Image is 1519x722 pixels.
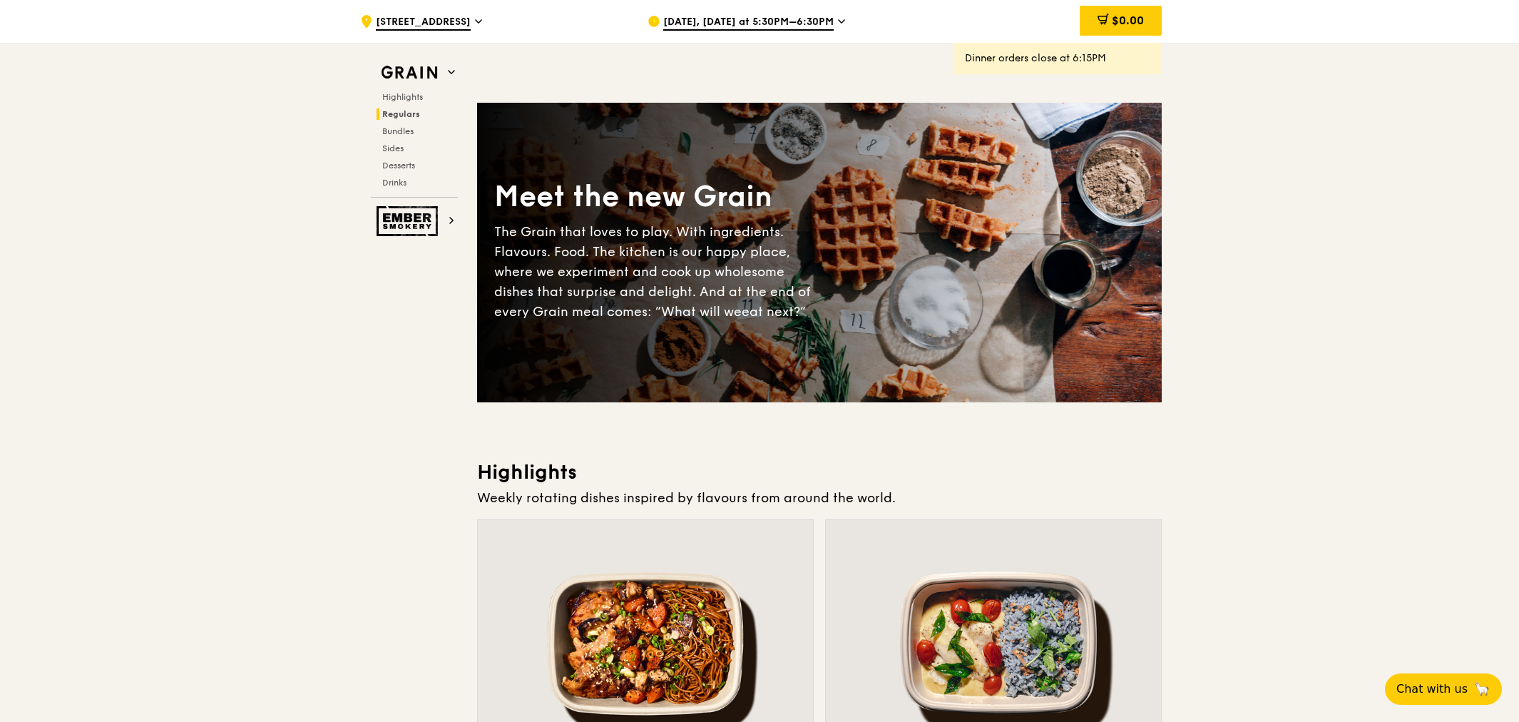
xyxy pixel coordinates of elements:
[376,15,471,31] span: [STREET_ADDRESS]
[377,206,442,236] img: Ember Smokery web logo
[1396,681,1468,698] span: Chat with us
[477,488,1162,508] div: Weekly rotating dishes inspired by flavours from around the world.
[382,178,406,188] span: Drinks
[382,126,414,136] span: Bundles
[494,222,819,322] div: The Grain that loves to play. With ingredients. Flavours. Food. The kitchen is our happy place, w...
[742,304,806,320] span: eat next?”
[494,178,819,216] div: Meet the new Grain
[382,92,423,102] span: Highlights
[1473,681,1490,698] span: 🦙
[663,15,834,31] span: [DATE], [DATE] at 5:30PM–6:30PM
[382,109,420,119] span: Regulars
[1112,14,1144,27] span: $0.00
[377,60,442,86] img: Grain web logo
[477,459,1162,485] h3: Highlights
[382,143,404,153] span: Sides
[965,51,1150,66] div: Dinner orders close at 6:15PM
[382,161,415,171] span: Desserts
[1385,673,1502,705] button: Chat with us🦙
